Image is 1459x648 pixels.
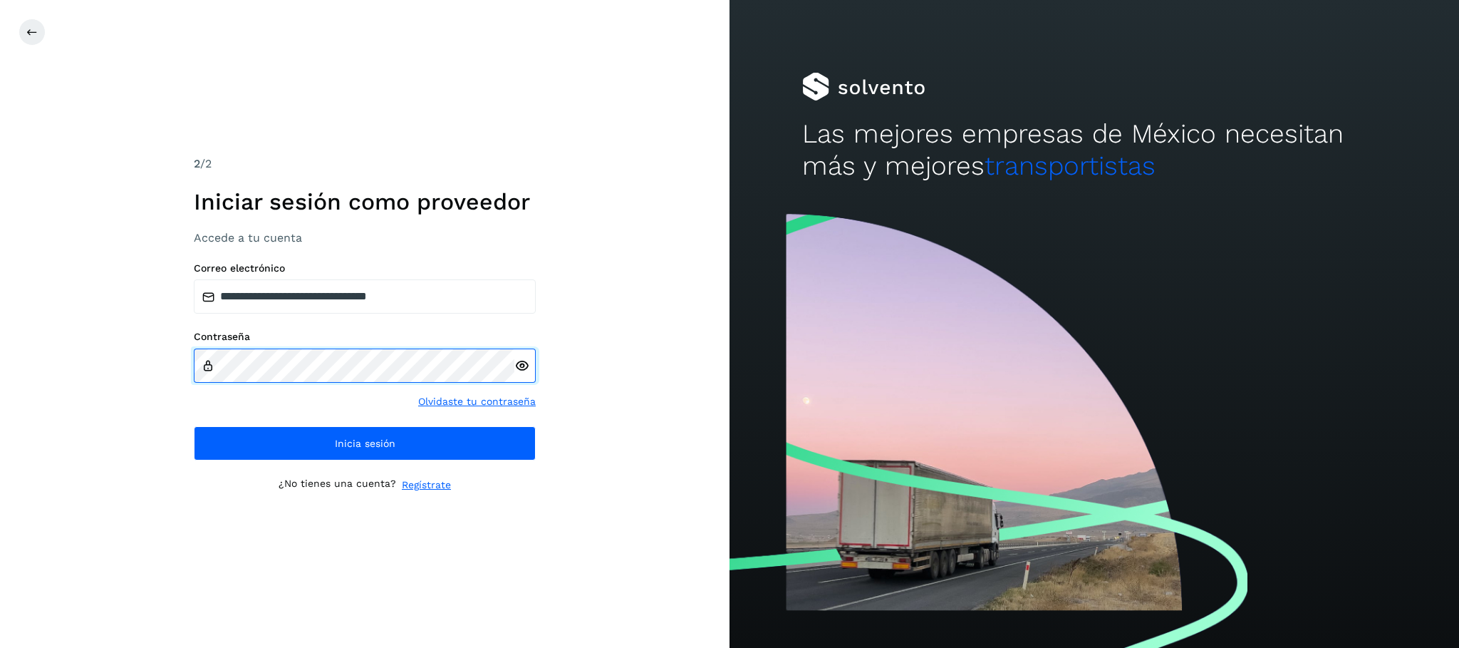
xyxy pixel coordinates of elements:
[985,150,1156,181] span: transportistas
[802,118,1386,182] h2: Las mejores empresas de México necesitan más y mejores
[402,478,451,493] a: Regístrate
[335,438,395,448] span: Inicia sesión
[194,157,200,170] span: 2
[194,155,536,173] div: /2
[194,426,536,461] button: Inicia sesión
[194,231,536,245] h3: Accede a tu cuenta
[418,394,536,409] a: Olvidaste tu contraseña
[279,478,396,493] p: ¿No tienes una cuenta?
[194,262,536,274] label: Correo electrónico
[194,331,536,343] label: Contraseña
[194,188,536,215] h1: Iniciar sesión como proveedor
